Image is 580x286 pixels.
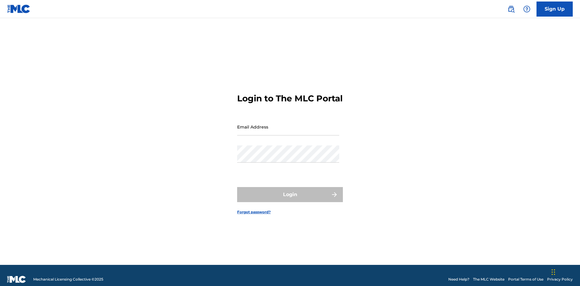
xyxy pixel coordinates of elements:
a: Sign Up [536,2,573,17]
img: logo [7,276,26,283]
img: MLC Logo [7,5,31,13]
iframe: Chat Widget [550,257,580,286]
a: Privacy Policy [547,277,573,282]
a: Portal Terms of Use [508,277,543,282]
a: Need Help? [448,277,469,282]
h3: Login to The MLC Portal [237,93,343,104]
a: The MLC Website [473,277,504,282]
img: help [523,5,530,13]
img: search [507,5,515,13]
div: Drag [552,263,555,281]
a: Forgot password? [237,209,271,215]
div: Help [521,3,533,15]
span: Mechanical Licensing Collective © 2025 [33,277,103,282]
a: Public Search [505,3,517,15]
